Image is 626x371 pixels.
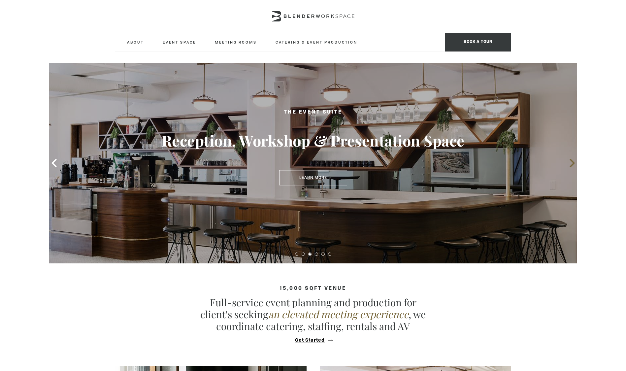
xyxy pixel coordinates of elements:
h3: Reception, Workshop & Presentation Space [76,132,551,150]
a: Learn More [279,170,347,185]
h4: 15,000 sqft venue [115,286,511,291]
a: About [122,33,149,51]
span: Get Started [295,338,325,343]
span: Book a tour [445,33,511,51]
em: an elevated meeting experience [268,308,409,321]
p: Full-service event planning and production for client's seeking , we coordinate catering, staffin... [198,296,429,332]
h2: The Event Suite [76,109,551,117]
a: Event Space [157,33,201,51]
a: Catering & Event Production [270,33,363,51]
button: Get Started [293,337,333,343]
a: Meeting Rooms [210,33,262,51]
